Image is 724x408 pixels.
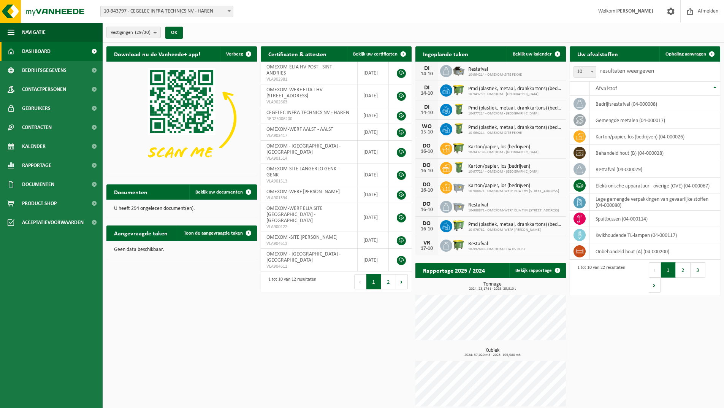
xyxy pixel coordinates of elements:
[106,225,175,240] h2: Aangevraagde taken
[676,262,691,278] button: 2
[590,211,720,227] td: spuitbussen (04-000114)
[106,184,155,199] h2: Documenten
[590,243,720,260] td: onbehandeld hout (A) (04-000200)
[590,194,720,211] td: lege gemengde verpakkingen van gevaarlijke stoffen (04-000080)
[419,85,434,91] div: DI
[468,131,562,135] span: 10-964214 - OMEXOM-SITE FEXHE
[178,225,256,241] a: Toon de aangevraagde taken
[358,84,389,107] td: [DATE]
[266,206,323,224] span: OMEXOM-WERF ELIA SITE [GEOGRAPHIC_DATA] - [GEOGRAPHIC_DATA]
[468,73,522,77] span: 10-964214 - OMEXOM-SITE FEXHE
[266,251,341,263] span: OMEXOM - [GEOGRAPHIC_DATA] - [GEOGRAPHIC_DATA]
[419,110,434,116] div: 14-10
[266,195,352,201] span: VLA901394
[419,221,434,227] div: DO
[468,86,562,92] span: Pmd (plastiek, metaal, drankkartons) (bedrijven)
[600,68,654,74] label: resultaten weergeven
[574,67,596,77] span: 10
[590,161,720,178] td: restafval (04-000029)
[659,46,719,62] a: Ophaling aanvragen
[468,247,526,252] span: 10-992688 - OMEXOM-ELIA HV POST
[419,143,434,149] div: DO
[266,166,339,178] span: OMEXOM-SITE LANGERLO GENK - GENK
[649,278,661,293] button: Next
[366,274,381,289] button: 1
[114,206,249,211] p: U heeft 294 ongelezen document(en).
[220,46,256,62] button: Verberg
[265,273,316,290] div: 1 tot 10 van 12 resultaten
[419,227,434,232] div: 16-10
[452,141,465,154] img: WB-1100-HPE-GN-50
[266,116,352,122] span: RED25006200
[266,64,333,76] span: OMEXOM-ELIA HV POST - SINT-ANDRIES
[419,348,566,357] h3: Kubiek
[111,27,151,38] span: Vestigingen
[468,189,559,194] span: 10-988871 - OMEXOM-WERF ELIA THV [STREET_ADDRESS]
[419,168,434,174] div: 16-10
[452,122,465,135] img: WB-0240-HPE-GN-50
[452,83,465,96] img: WB-1100-HPE-GN-50
[590,178,720,194] td: elektronische apparatuur - overige (OVE) (04-000067)
[573,262,625,294] div: 1 tot 10 van 22 resultaten
[419,246,434,251] div: 17-10
[452,64,465,77] img: WB-5000-GAL-GY-01
[266,224,352,230] span: VLA900122
[165,27,183,39] button: OK
[358,232,389,249] td: [DATE]
[570,46,626,61] h2: Uw afvalstoffen
[468,111,562,116] span: 10-977214 - OMEXOM - [GEOGRAPHIC_DATA]
[189,184,256,200] a: Bekijk uw documenten
[419,65,434,71] div: DI
[590,129,720,145] td: karton/papier, los (bedrijven) (04-000026)
[266,133,352,139] span: VLA902417
[347,46,411,62] a: Bekijk uw certificaten
[507,46,565,62] a: Bekijk uw kalender
[114,247,249,252] p: Geen data beschikbaar.
[596,86,617,92] span: Afvalstof
[468,170,539,174] span: 10-977214 - OMEXOM - [GEOGRAPHIC_DATA]
[468,144,539,150] span: Karton/papier, los (bedrijven)
[468,183,559,189] span: Karton/papier, los (bedrijven)
[195,190,243,195] span: Bekijk uw documenten
[468,67,522,73] span: Restafval
[419,282,566,291] h3: Tonnage
[106,27,161,38] button: Vestigingen(29/30)
[266,189,340,195] span: OMEXOM-WERF [PERSON_NAME]
[22,80,66,99] span: Contactpersonen
[590,145,720,161] td: behandeld hout (B) (04-000028)
[468,222,562,228] span: Pmd (plastiek, metaal, drankkartons) (bedrijven)
[590,96,720,112] td: bedrijfsrestafval (04-000008)
[419,240,434,246] div: VR
[419,91,434,96] div: 14-10
[226,52,243,57] span: Verberg
[22,23,46,42] span: Navigatie
[419,287,566,291] span: 2024: 23,174 t - 2025: 25,310 t
[452,219,465,232] img: WB-0660-HPE-GN-50
[22,99,51,118] span: Gebruikers
[22,137,46,156] span: Kalender
[452,200,465,213] img: WB-2500-GAL-GY-01
[419,207,434,213] div: 16-10
[452,161,465,174] img: WB-0240-HPE-GN-50
[106,62,257,175] img: Download de VHEPlus App
[468,92,562,97] span: 10-943239 - OMEXOM - [GEOGRAPHIC_DATA]
[419,182,434,188] div: DO
[266,127,333,132] span: OMEXOM-WERF AALST - AALST
[22,156,51,175] span: Rapportage
[468,125,562,131] span: Pmd (plastiek, metaal, drankkartons) (bedrijven)
[266,241,352,247] span: VLA904613
[468,241,526,247] span: Restafval
[419,124,434,130] div: WO
[419,162,434,168] div: DO
[22,175,54,194] span: Documenten
[468,150,539,155] span: 10-943239 - OMEXOM - [GEOGRAPHIC_DATA]
[468,164,539,170] span: Karton/papier, los (bedrijven)
[419,353,566,357] span: 2024: 37,020 m3 - 2025: 195,980 m3
[101,6,233,17] span: 10-943797 - CEGELEC INFRA TECHNICS NV - HAREN
[22,118,52,137] span: Contracten
[358,186,389,203] td: [DATE]
[358,62,389,84] td: [DATE]
[266,87,323,99] span: OMEXOM-WERF ELIA THV [STREET_ADDRESS]
[22,194,57,213] span: Product Shop
[509,263,565,278] a: Bekijk rapportage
